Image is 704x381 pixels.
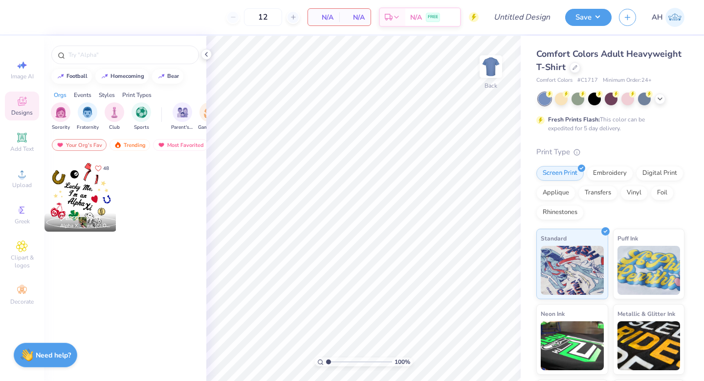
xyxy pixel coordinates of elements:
button: Like [90,162,113,175]
span: Minimum Order: 24 + [603,76,652,85]
button: filter button [132,102,151,131]
input: – – [244,8,282,26]
button: football [51,69,92,84]
div: This color can be expedited for 5 day delivery. [548,115,668,133]
div: filter for Game Day [198,102,220,131]
div: filter for Fraternity [77,102,99,131]
div: Most Favorited [153,139,208,151]
img: trending.gif [114,142,122,148]
div: Print Types [122,91,152,99]
div: Trending [110,139,150,151]
input: Try "Alpha" [67,50,193,60]
img: Parent's Weekend Image [177,107,188,118]
div: football [66,73,88,79]
img: Abby Horton [665,8,684,27]
span: [PERSON_NAME] [60,215,101,222]
span: Game Day [198,124,220,131]
span: Standard [541,233,567,243]
strong: Need help? [36,351,71,360]
div: Embroidery [587,166,633,181]
img: Sorority Image [55,107,66,118]
img: trend_line.gif [57,73,65,79]
span: Image AI [11,72,34,80]
div: filter for Sports [132,102,151,131]
span: # C1717 [577,76,598,85]
div: Orgs [54,91,66,99]
img: most_fav.gif [157,142,165,148]
span: Club [109,124,120,131]
div: Print Type [536,146,684,158]
div: Your Org's Fav [52,139,107,151]
img: trend_line.gif [101,73,109,79]
img: Game Day Image [204,107,215,118]
button: filter button [171,102,194,131]
span: Add Text [10,145,34,153]
div: bear [167,73,179,79]
span: Puff Ink [617,233,638,243]
img: Standard [541,246,604,295]
button: Save [565,9,612,26]
button: homecoming [95,69,149,84]
span: N/A [410,12,422,23]
button: filter button [77,102,99,131]
span: 100 % [395,357,410,366]
div: Rhinestones [536,205,584,220]
span: Comfort Colors [536,76,572,85]
img: trend_line.gif [157,73,165,79]
input: Untitled Design [486,7,558,27]
div: homecoming [110,73,144,79]
button: bear [152,69,183,84]
img: Club Image [109,107,120,118]
span: Parent's Weekend [171,124,194,131]
span: Comfort Colors Adult Heavyweight T-Shirt [536,48,682,73]
div: filter for Sorority [51,102,70,131]
a: AH [652,8,684,27]
span: Alpha Xi Delta, [GEOGRAPHIC_DATA] [60,222,113,230]
span: Decorate [10,298,34,306]
strong: Fresh Prints Flash: [548,116,600,123]
button: filter button [51,102,70,131]
img: Fraternity Image [82,107,93,118]
span: Sports [134,124,149,131]
span: Upload [12,181,32,189]
img: Sports Image [136,107,147,118]
span: N/A [345,12,365,23]
span: N/A [314,12,333,23]
div: Vinyl [620,186,648,200]
span: Sorority [52,124,70,131]
img: Neon Ink [541,321,604,370]
div: filter for Club [105,102,124,131]
img: Metallic & Glitter Ink [617,321,681,370]
span: Metallic & Glitter Ink [617,309,675,319]
span: Clipart & logos [5,254,39,269]
div: Back [484,81,497,90]
span: Neon Ink [541,309,565,319]
div: Applique [536,186,575,200]
div: Transfers [578,186,617,200]
span: Designs [11,109,33,117]
span: 48 [103,166,109,171]
img: Puff Ink [617,246,681,295]
img: most_fav.gif [56,142,64,148]
div: Styles [99,91,115,99]
div: Screen Print [536,166,584,181]
img: Back [481,57,501,76]
div: filter for Parent's Weekend [171,102,194,131]
span: Greek [15,217,30,225]
button: filter button [105,102,124,131]
div: Foil [651,186,674,200]
span: Fraternity [77,124,99,131]
div: Events [74,91,91,99]
span: AH [652,12,663,23]
button: filter button [198,102,220,131]
div: Digital Print [636,166,683,181]
span: FREE [428,14,438,21]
